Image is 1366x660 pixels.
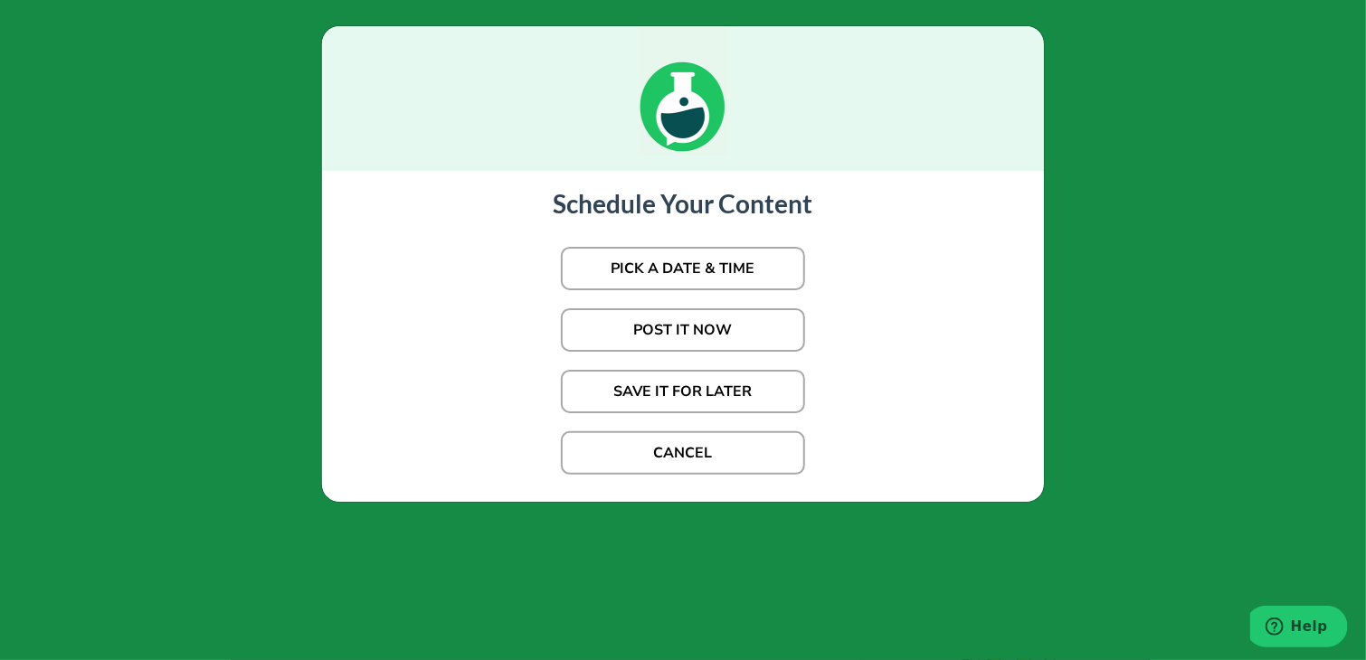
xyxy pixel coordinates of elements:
button: POST IT NOW [561,308,805,352]
button: SAVE IT FOR LATER [561,370,805,413]
img: loading_green.c7b22621.gif [638,26,728,156]
button: CANCEL [561,431,805,475]
button: PICK A DATE & TIME [561,247,805,290]
h3: Schedule Your Content [340,189,1026,220]
iframe: Opens a widget where you can find more information [1250,606,1348,651]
